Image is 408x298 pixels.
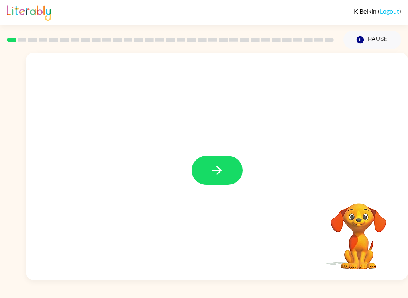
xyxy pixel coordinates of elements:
[354,7,401,15] div: ( )
[354,7,378,15] span: K Belkin
[319,191,398,271] video: Your browser must support playing .mp4 files to use Literably. Please try using another browser.
[7,3,51,21] img: Literably
[380,7,399,15] a: Logout
[343,31,401,49] button: Pause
